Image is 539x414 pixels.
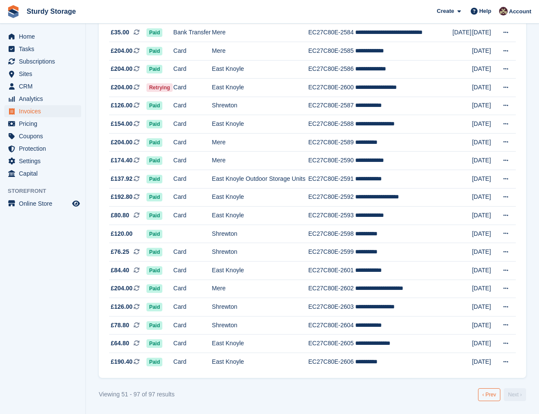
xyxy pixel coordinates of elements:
td: EC27C80E-2599 [308,243,355,262]
img: stora-icon-8386f47178a22dfd0bd8f6a31ec36ba5ce8667c1dd55bd0f319d3a0aa187defe.svg [7,5,20,18]
span: Paid [146,65,162,73]
a: menu [4,198,81,210]
span: Paid [146,339,162,348]
td: Mere [212,152,308,170]
td: EC27C80E-2588 [308,115,355,134]
span: Paid [146,101,162,110]
td: Card [174,188,212,207]
a: menu [4,155,81,167]
span: £120.00 [111,229,133,238]
span: Online Store [19,198,70,210]
span: £204.00 [111,64,133,73]
a: menu [4,118,81,130]
td: [DATE] [472,207,497,225]
td: [DATE] [472,79,497,97]
span: Paid [146,156,162,165]
td: [DATE] [472,298,497,317]
td: Shrewton [212,225,308,243]
td: East Knoyle [212,188,308,207]
a: menu [4,30,81,43]
span: Home [19,30,70,43]
span: £190.40 [111,357,133,366]
span: £35.00 [111,28,129,37]
a: menu [4,93,81,105]
span: Paid [146,175,162,183]
span: Coupons [19,130,70,142]
span: Paid [146,321,162,330]
td: East Knoyle [212,79,308,97]
td: Card [174,170,212,189]
td: [DATE] [472,115,497,134]
td: Shrewton [212,243,308,262]
a: menu [4,105,81,117]
span: Account [509,7,531,16]
a: Sturdy Storage [23,4,79,18]
td: [DATE] [472,133,497,152]
td: EC27C80E-2586 [308,60,355,79]
span: Paid [146,211,162,220]
td: Mere [212,42,308,60]
td: Shrewton [212,97,308,115]
span: Paid [146,303,162,311]
span: £78.80 [111,321,129,330]
span: Paid [146,358,162,366]
td: East Knoyle [212,115,308,134]
td: [DATE] [472,280,497,298]
img: Sue Cadwaladr [499,7,508,15]
span: £204.00 [111,46,133,55]
td: Card [174,353,212,371]
td: [DATE] [472,335,497,353]
td: [DATE] [472,188,497,207]
span: £204.00 [111,138,133,147]
td: Card [174,243,212,262]
a: menu [4,167,81,180]
td: Card [174,115,212,134]
a: Previous [478,388,500,401]
td: East Knoyle [212,60,308,79]
td: [DATE] [472,353,497,371]
td: Card [174,207,212,225]
td: EC27C80E-2593 [308,207,355,225]
td: Card [174,60,212,79]
td: Card [174,316,212,335]
a: menu [4,43,81,55]
span: £64.80 [111,339,129,348]
td: EC27C80E-2592 [308,188,355,207]
a: Next [504,388,526,401]
td: Card [174,280,212,298]
span: Paid [146,193,162,201]
td: Mere [212,133,308,152]
span: £80.80 [111,211,129,220]
td: Card [174,262,212,280]
span: Paid [146,28,162,37]
td: East Knoyle [212,207,308,225]
span: £76.25 [111,247,129,256]
td: EC27C80E-2587 [308,97,355,115]
span: Storefront [8,187,85,195]
td: EC27C80E-2602 [308,280,355,298]
span: Paid [146,284,162,293]
a: menu [4,55,81,67]
span: Analytics [19,93,70,105]
span: £192.80 [111,192,133,201]
td: Mere [212,280,308,298]
td: [DATE] [472,152,497,170]
td: EC27C80E-2585 [308,42,355,60]
td: East Knoyle [212,353,308,371]
td: EC27C80E-2591 [308,170,355,189]
span: Retrying [146,83,173,92]
a: menu [4,80,81,92]
div: Viewing 51 - 97 of 97 results [99,390,174,399]
td: Card [174,152,212,170]
span: Protection [19,143,70,155]
td: [DATE] [472,262,497,280]
span: Sites [19,68,70,80]
span: £204.00 [111,83,133,92]
td: [DATE] [453,24,472,42]
td: Card [174,133,212,152]
td: EC27C80E-2590 [308,152,355,170]
span: Paid [146,266,162,275]
td: EC27C80E-2584 [308,24,355,42]
td: Card [174,79,212,97]
nav: Pages [476,388,528,401]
